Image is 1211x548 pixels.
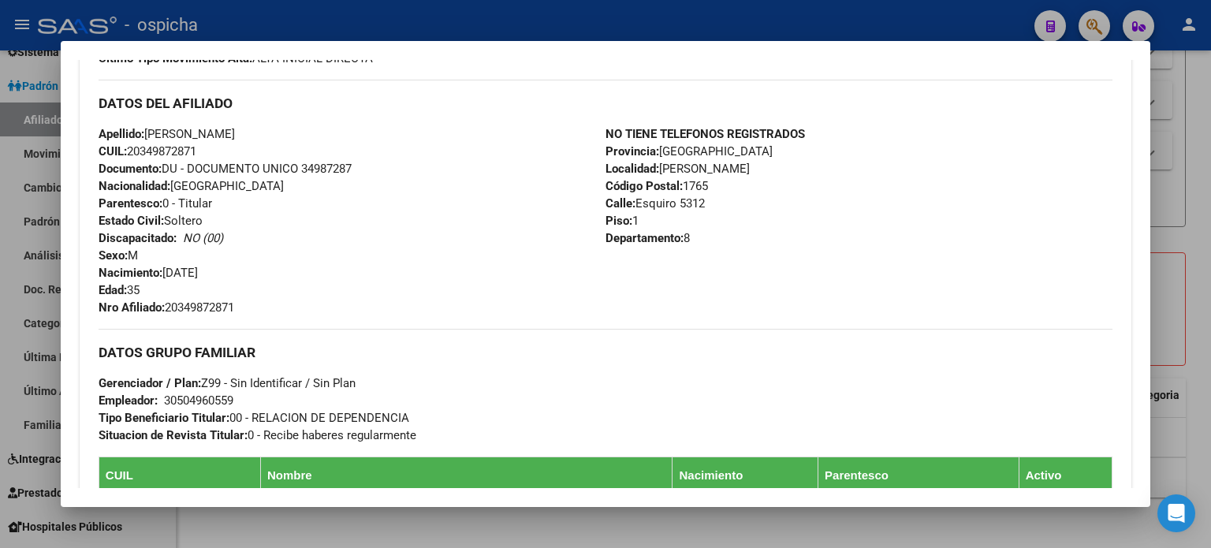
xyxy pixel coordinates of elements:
[99,300,165,315] strong: Nro Afiliado:
[99,144,196,158] span: 20349872871
[99,457,260,494] th: CUIL
[99,393,158,408] strong: Empleador:
[99,428,248,442] strong: Situacion de Revista Titular:
[605,144,773,158] span: [GEOGRAPHIC_DATA]
[1157,494,1195,532] div: Open Intercom Messenger
[605,214,632,228] strong: Piso:
[673,457,818,494] th: Nacimiento
[260,457,673,494] th: Nombre
[605,162,659,176] strong: Localidad:
[605,127,805,141] strong: NO TIENE TELEFONOS REGISTRADOS
[99,344,1112,361] h3: DATOS GRUPO FAMILIAR
[99,248,138,263] span: M
[183,231,223,245] i: NO (00)
[99,231,177,245] strong: Discapacitado:
[99,179,170,193] strong: Nacionalidad:
[99,283,140,297] span: 35
[818,457,1019,494] th: Parentesco
[99,196,212,211] span: 0 - Titular
[99,144,127,158] strong: CUIL:
[99,214,164,228] strong: Estado Civil:
[99,411,229,425] strong: Tipo Beneficiario Titular:
[99,162,162,176] strong: Documento:
[99,127,144,141] strong: Apellido:
[99,300,234,315] span: 20349872871
[605,162,750,176] span: [PERSON_NAME]
[605,179,708,193] span: 1765
[99,179,284,193] span: [GEOGRAPHIC_DATA]
[99,376,356,390] span: Z99 - Sin Identificar / Sin Plan
[99,266,162,280] strong: Nacimiento:
[605,196,705,211] span: Esquiro 5312
[99,95,1112,112] h3: DATOS DEL AFILIADO
[99,428,416,442] span: 0 - Recibe haberes regularmente
[605,214,639,228] span: 1
[605,196,635,211] strong: Calle:
[99,196,162,211] strong: Parentesco:
[99,162,352,176] span: DU - DOCUMENTO UNICO 34987287
[99,127,235,141] span: [PERSON_NAME]
[99,214,203,228] span: Soltero
[99,266,198,280] span: [DATE]
[605,179,683,193] strong: Código Postal:
[605,144,659,158] strong: Provincia:
[99,283,127,297] strong: Edad:
[99,411,409,425] span: 00 - RELACION DE DEPENDENCIA
[605,231,690,245] span: 8
[605,231,684,245] strong: Departamento:
[164,392,233,409] div: 30504960559
[99,248,128,263] strong: Sexo:
[1019,457,1112,494] th: Activo
[99,376,201,390] strong: Gerenciador / Plan:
